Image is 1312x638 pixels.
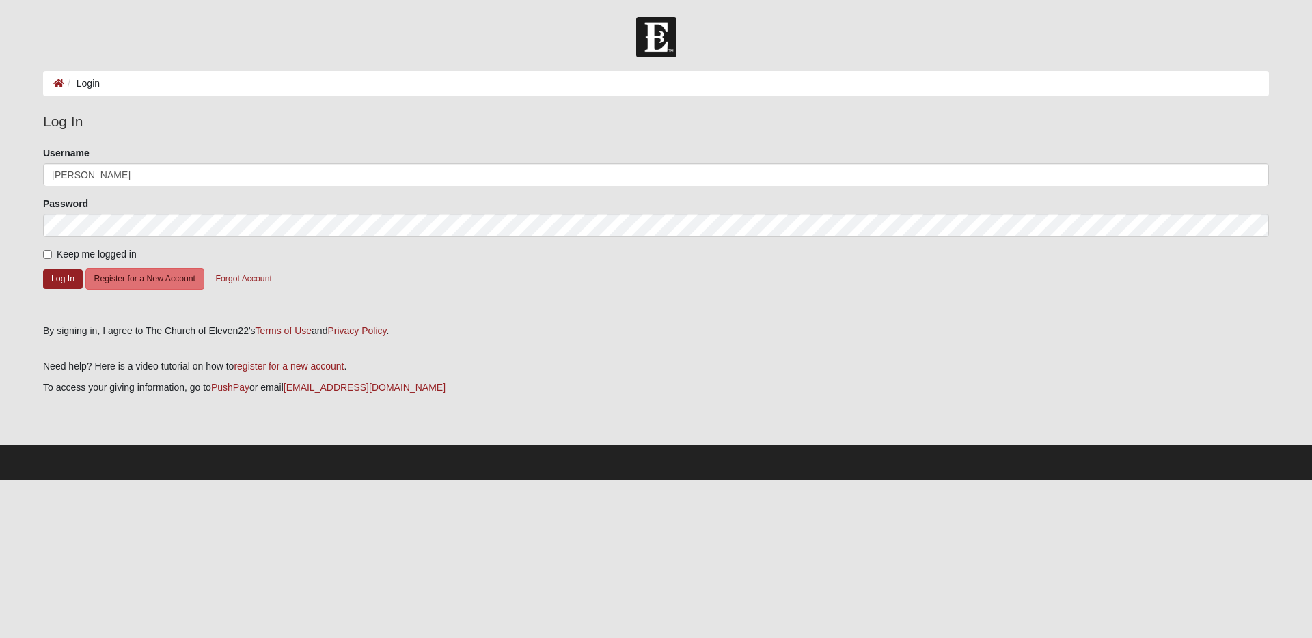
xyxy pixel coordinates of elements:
[43,380,1269,395] p: To access your giving information, go to or email
[43,197,88,210] label: Password
[636,17,676,57] img: Church of Eleven22 Logo
[211,382,249,393] a: PushPay
[43,111,1269,133] legend: Log In
[234,361,344,372] a: register for a new account
[64,77,100,91] li: Login
[43,359,1269,374] p: Need help? Here is a video tutorial on how to .
[207,268,281,290] button: Forgot Account
[43,324,1269,338] div: By signing in, I agree to The Church of Eleven22's and .
[43,250,52,259] input: Keep me logged in
[43,146,90,160] label: Username
[284,382,446,393] a: [EMAIL_ADDRESS][DOMAIN_NAME]
[85,268,204,290] button: Register for a New Account
[256,325,312,336] a: Terms of Use
[327,325,386,336] a: Privacy Policy
[43,269,83,289] button: Log In
[57,249,137,260] span: Keep me logged in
